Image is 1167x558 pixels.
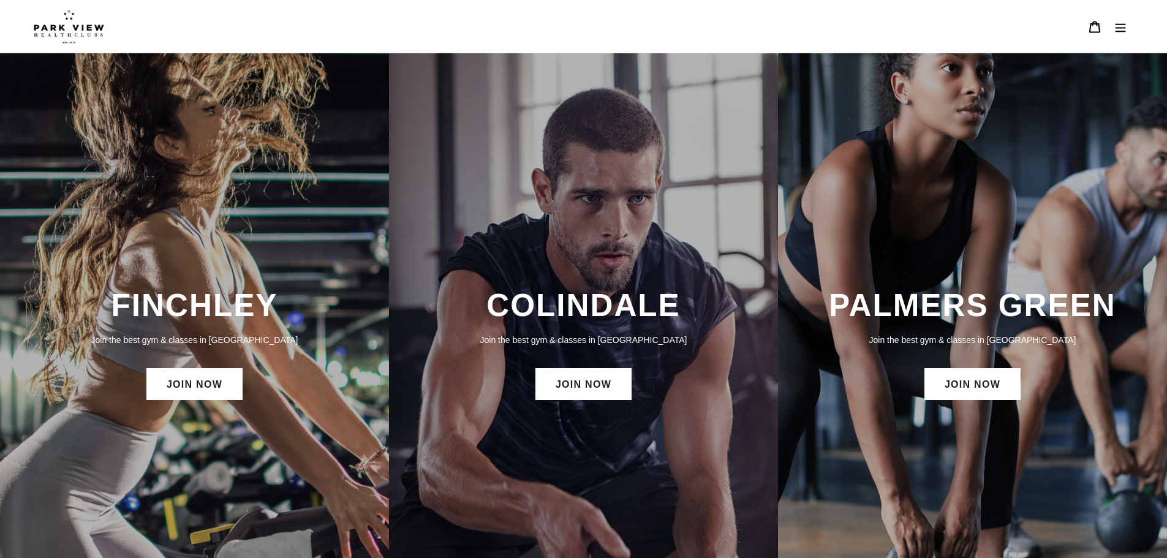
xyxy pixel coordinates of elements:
p: Join the best gym & classes in [GEOGRAPHIC_DATA] [790,333,1155,347]
p: Join the best gym & classes in [GEOGRAPHIC_DATA] [401,333,766,347]
h3: COLINDALE [401,287,766,324]
a: JOIN NOW: Colindale Membership [535,368,632,400]
p: Join the best gym & classes in [GEOGRAPHIC_DATA] [12,333,377,347]
h3: FINCHLEY [12,287,377,324]
h3: PALMERS GREEN [790,287,1155,324]
img: Park view health clubs is a gym near you. [34,9,104,43]
a: JOIN NOW: Finchley Membership [146,368,243,400]
a: JOIN NOW: Palmers Green Membership [924,368,1021,400]
button: Menu [1108,13,1133,40]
